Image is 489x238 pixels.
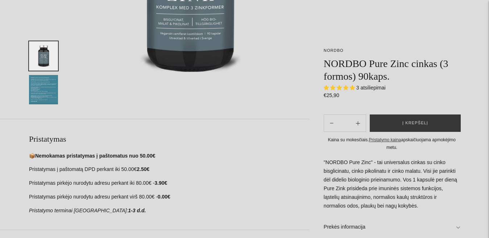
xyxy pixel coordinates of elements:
a: NORDBO [324,48,344,53]
span: 5.00 stars [324,85,356,91]
em: Pristatymo terminai [GEOGRAPHIC_DATA]: [29,208,128,213]
p: 📦 [29,152,309,160]
h2: Pristatymas [29,134,309,145]
p: Pristatymas pirkėjo nurodytu adresu perkant iki 80.00€ - [29,179,309,188]
div: Kaina su mokesčiais. apskaičiuojama apmokėjimo metu. [324,136,460,151]
strong: Nemokamas pristatymas į paštomatus nuo 50.00€ [35,153,155,159]
span: 3 atsiliepimai [356,85,386,91]
button: Subtract product quantity [350,114,366,132]
button: Translation missing: en.general.accessibility.image_thumbail [29,41,58,71]
button: Į krepšelį [370,114,461,132]
button: Add product quantity [324,114,339,132]
span: €25,90 [324,92,339,98]
strong: 2.50€ [137,166,149,172]
strong: 1-3 d.d. [128,208,146,213]
h1: NORDBO Pure Zinc cinkas (3 formos) 90kaps. [324,57,460,83]
span: Į krepšelį [402,120,428,127]
p: "NORDBO Pure Zinc" - tai universalus cinkas su cinko bisglicinatu, cinko pikolinatu ir cinko mala... [324,158,460,210]
strong: 0.00€ [158,194,170,200]
a: Pristatymo kaina [369,137,401,142]
button: Translation missing: en.general.accessibility.image_thumbail [29,75,58,104]
strong: 3.90€ [154,180,167,186]
p: Pristatymas į paštomatą DPD perkant iki 50.00€ [29,165,309,174]
p: Pristatymas pirkėjo nurodytu adresu perkant virš 80.00€ - [29,193,309,201]
input: Product quantity [339,118,350,129]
